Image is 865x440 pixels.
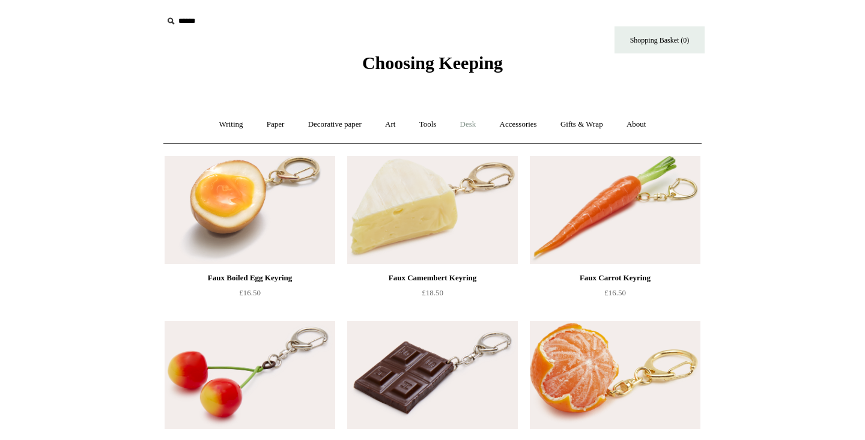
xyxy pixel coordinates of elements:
[530,271,700,320] a: Faux Carrot Keyring £16.50
[530,321,700,429] img: Faux Clementine Keyring
[422,288,443,297] span: £18.50
[362,62,503,71] a: Choosing Keeping
[297,109,372,140] a: Decorative paper
[165,271,335,320] a: Faux Boiled Egg Keyring £16.50
[347,321,518,429] img: Faux Chocolate Bar Keyring
[165,321,335,429] img: Faux Cherries Keyring
[362,53,503,73] span: Choosing Keeping
[604,288,626,297] span: £16.50
[208,109,254,140] a: Writing
[347,156,518,264] a: Faux Camembert Keyring Faux Camembert Keyring
[374,109,406,140] a: Art
[408,109,448,140] a: Tools
[165,321,335,429] a: Faux Cherries Keyring Faux Cherries Keyring
[347,156,518,264] img: Faux Camembert Keyring
[239,288,261,297] span: £16.50
[550,109,614,140] a: Gifts & Wrap
[347,271,518,320] a: Faux Camembert Keyring £18.50
[165,156,335,264] img: Faux Boiled Egg Keyring
[616,109,657,140] a: About
[165,156,335,264] a: Faux Boiled Egg Keyring Faux Boiled Egg Keyring
[530,156,700,264] img: Faux Carrot Keyring
[530,156,700,264] a: Faux Carrot Keyring Faux Carrot Keyring
[615,26,705,53] a: Shopping Basket (0)
[489,109,548,140] a: Accessories
[256,109,296,140] a: Paper
[530,321,700,429] a: Faux Clementine Keyring Faux Clementine Keyring
[347,321,518,429] a: Faux Chocolate Bar Keyring Faux Chocolate Bar Keyring
[449,109,487,140] a: Desk
[350,271,515,285] div: Faux Camembert Keyring
[533,271,697,285] div: Faux Carrot Keyring
[168,271,332,285] div: Faux Boiled Egg Keyring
